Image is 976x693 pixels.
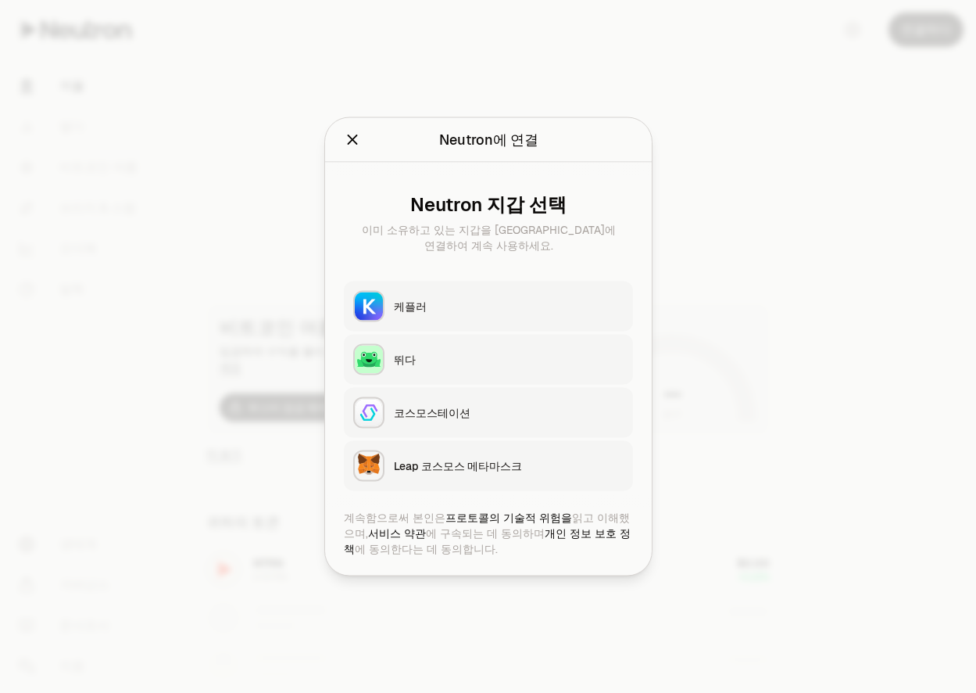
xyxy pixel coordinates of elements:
[355,452,383,480] img: Leap 코스모스 메타마스크
[344,510,633,557] div: 계속함으로써 본인은 읽고 이해했으며, 에 구속되는 데 동의하며 에 동의한다는 데 동의합니다.
[394,352,624,368] div: 뛰다
[368,526,426,540] a: 서비스 약관
[356,222,620,253] div: 이미 소유하고 있는 지갑을 [GEOGRAPHIC_DATA]에 연결하여 계속 사용하세요.
[438,129,538,151] div: Neutron에 연결
[344,129,361,151] button: 닫다
[344,388,633,438] button: 코스모스테이션코스모스테이션
[445,511,572,525] a: 프로토콜의 기술적 위험을
[344,441,633,491] button: Leap 코스모스 메타마스크Leap 코스모스 메타마스크
[355,399,383,427] img: 코스모스테이션
[394,299,624,314] div: 케플러
[356,194,620,216] div: Neutron 지갑 선택
[394,405,624,421] div: 코스모스테이션
[344,282,633,332] button: 케플러케플러
[344,335,633,385] button: 뛰다뛰다
[355,346,383,374] img: 뛰다
[355,293,383,321] img: 케플러
[394,458,624,474] div: Leap 코스모스 메타마스크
